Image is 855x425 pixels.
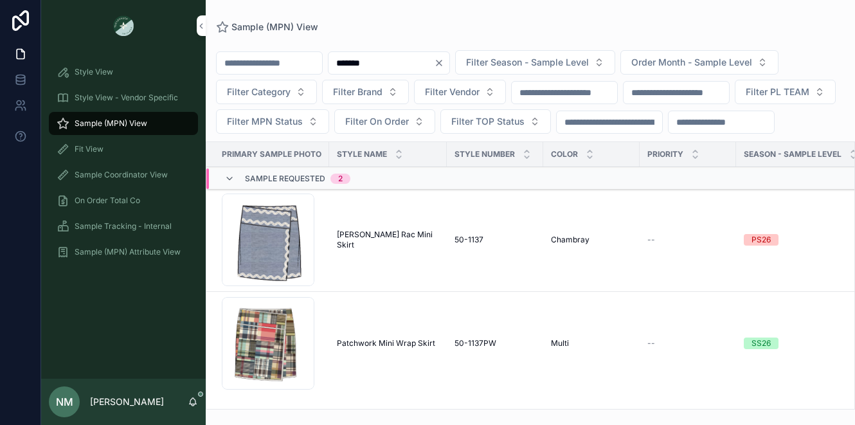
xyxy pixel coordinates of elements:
[425,86,480,98] span: Filter Vendor
[647,235,728,245] a: --
[231,21,318,33] span: Sample (MPN) View
[337,230,439,250] a: [PERSON_NAME] Rac Mini Skirt
[414,80,506,104] button: Select Button
[751,234,771,246] div: PS26
[49,60,198,84] a: Style View
[75,118,147,129] span: Sample (MPN) View
[455,338,496,348] span: 50-1137PW
[551,338,569,348] span: Multi
[227,115,303,128] span: Filter MPN Status
[333,86,382,98] span: Filter Brand
[216,109,329,134] button: Select Button
[90,395,164,408] p: [PERSON_NAME]
[345,115,409,128] span: Filter On Order
[49,215,198,238] a: Sample Tracking - Internal
[75,144,104,154] span: Fit View
[620,50,779,75] button: Select Button
[75,195,140,206] span: On Order Total Co
[334,109,435,134] button: Select Button
[337,149,387,159] span: Style Name
[744,149,842,159] span: Season - Sample Level
[647,338,655,348] span: --
[245,174,325,184] span: Sample Requested
[751,338,771,349] div: SS26
[746,86,809,98] span: Filter PL TEAM
[75,170,168,180] span: Sample Coordinator View
[337,338,439,348] a: Patchwork Mini Wrap Skirt
[455,235,483,245] span: 50-1137
[647,149,683,159] span: PRIORITY
[75,221,172,231] span: Sample Tracking - Internal
[455,149,515,159] span: Style Number
[647,338,728,348] a: --
[735,80,836,104] button: Select Button
[551,235,589,245] span: Chambray
[49,138,198,161] a: Fit View
[227,86,291,98] span: Filter Category
[113,15,134,36] img: App logo
[75,67,113,77] span: Style View
[466,56,589,69] span: Filter Season - Sample Level
[647,235,655,245] span: --
[49,112,198,135] a: Sample (MPN) View
[631,56,752,69] span: Order Month - Sample Level
[216,80,317,104] button: Select Button
[434,58,449,68] button: Clear
[75,93,178,103] span: Style View - Vendor Specific
[75,247,181,257] span: Sample (MPN) Attribute View
[455,338,535,348] a: 50-1137PW
[222,149,321,159] span: PRIMARY SAMPLE PHOTO
[56,394,73,410] span: NM
[455,235,535,245] a: 50-1137
[551,149,578,159] span: Color
[440,109,551,134] button: Select Button
[551,235,632,245] a: Chambray
[322,80,409,104] button: Select Button
[216,21,318,33] a: Sample (MPN) View
[455,50,615,75] button: Select Button
[49,240,198,264] a: Sample (MPN) Attribute View
[551,338,632,348] a: Multi
[451,115,525,128] span: Filter TOP Status
[338,174,343,184] div: 2
[49,189,198,212] a: On Order Total Co
[49,163,198,186] a: Sample Coordinator View
[337,338,435,348] span: Patchwork Mini Wrap Skirt
[41,51,206,280] div: scrollable content
[49,86,198,109] a: Style View - Vendor Specific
